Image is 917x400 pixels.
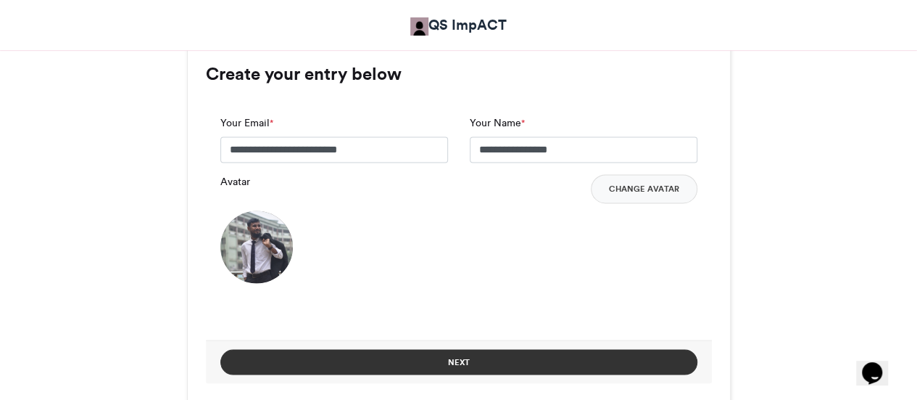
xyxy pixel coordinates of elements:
[410,17,428,36] img: QS ImpACT QS ImpACT
[220,174,250,189] label: Avatar
[470,115,525,131] label: Your Name
[856,342,903,385] iframe: chat widget
[220,211,293,283] img: 1755189473.687-b2dcae4267c1926e4edbba7f5065fdc4d8f11412.png
[410,15,507,36] a: QS ImpACT
[206,65,712,83] h3: Create your entry below
[220,349,697,375] button: Next
[591,174,697,203] button: Change Avatar
[220,115,273,131] label: Your Email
